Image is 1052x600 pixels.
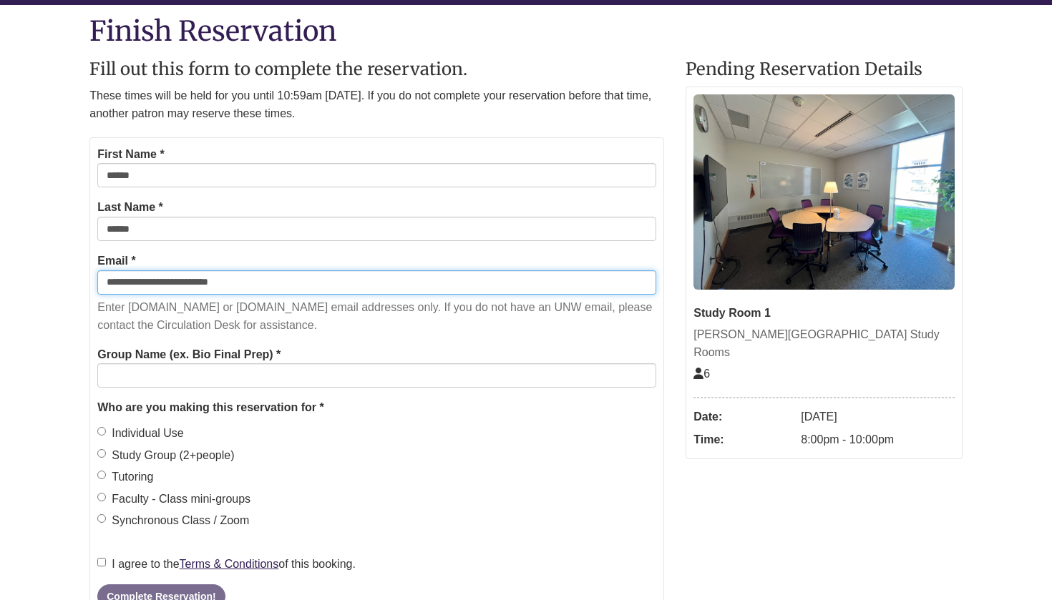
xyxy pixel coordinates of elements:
label: Individual Use [97,424,184,443]
label: Synchronous Class / Zoom [97,511,249,530]
label: Tutoring [97,468,153,486]
label: Email * [97,252,135,270]
span: The capacity of this space [693,368,710,380]
input: Synchronous Class / Zoom [97,514,106,523]
input: Tutoring [97,471,106,479]
h1: Finish Reservation [89,16,963,46]
input: Study Group (2+people) [97,449,106,458]
dt: Date: [693,405,794,428]
h2: Pending Reservation Details [686,60,963,79]
img: Study Room 1 [693,94,955,290]
dd: [DATE] [801,405,955,428]
p: These times will be held for you until 10:59am [DATE]. If you do not complete your reservation be... [89,87,664,123]
dd: 8:00pm - 10:00pm [801,428,955,451]
input: I agree to theTerms & Conditionsof this booking. [97,558,106,566]
dt: Time: [693,428,794,451]
p: Enter [DOMAIN_NAME] or [DOMAIN_NAME] email addresses only. If you do not have an UNW email, pleas... [97,298,656,335]
label: Faculty - Class mini-groups [97,490,250,508]
div: [PERSON_NAME][GEOGRAPHIC_DATA] Study Rooms [693,325,955,362]
input: Individual Use [97,427,106,436]
h2: Fill out this form to complete the reservation. [89,60,664,79]
label: First Name * [97,145,164,164]
div: Study Room 1 [693,304,955,323]
label: Group Name (ex. Bio Final Prep) * [97,345,281,364]
legend: Who are you making this reservation for * [97,398,656,417]
a: Terms & Conditions [180,558,279,570]
label: Last Name * [97,198,163,217]
input: Faculty - Class mini-groups [97,493,106,501]
label: Study Group (2+people) [97,446,234,465]
label: I agree to the of this booking. [97,555,356,574]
